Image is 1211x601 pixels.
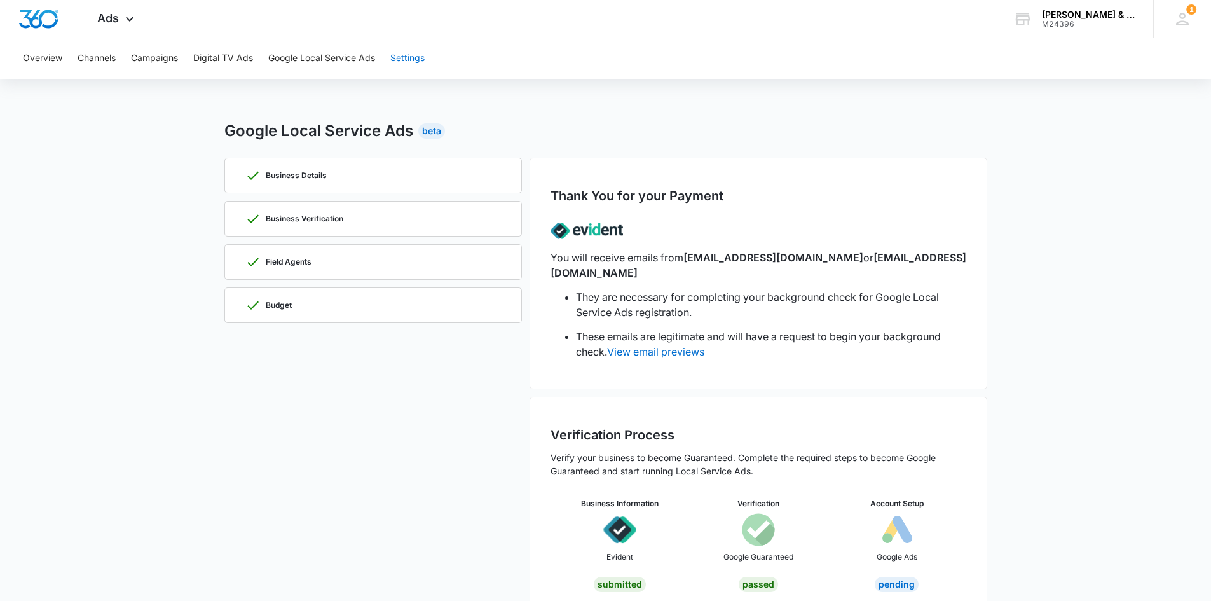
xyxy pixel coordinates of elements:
[551,186,723,205] h2: Thank You for your Payment
[78,38,116,79] button: Channels
[576,329,966,359] li: These emails are legitimate and will have a request to begin your background check.
[603,513,636,546] img: icon-evident.svg
[875,577,919,592] div: Pending
[723,551,793,563] p: Google Guaranteed
[23,38,62,79] button: Overview
[607,345,704,358] a: View email previews
[576,289,966,320] li: They are necessary for completing your background check for Google Local Service Ads registration.
[1042,20,1135,29] div: account id
[870,498,924,509] h3: Account Setup
[224,201,522,237] a: Business Verification
[551,251,966,279] span: [EMAIL_ADDRESS][DOMAIN_NAME]
[418,123,445,139] div: Beta
[266,215,343,223] p: Business Verification
[1186,4,1196,15] div: notifications count
[131,38,178,79] button: Campaigns
[551,212,623,250] img: lsa-evident
[581,498,659,509] h3: Business Information
[224,158,522,193] a: Business Details
[224,120,413,142] h2: Google Local Service Ads
[224,287,522,323] a: Budget
[742,513,775,546] img: icon-googleGuaranteed.svg
[551,425,966,445] h2: Verification Process
[97,11,119,25] span: Ads
[268,38,375,79] button: Google Local Service Ads
[551,250,966,280] p: You will receive emails from or
[737,498,779,509] h3: Verification
[1042,10,1135,20] div: account name
[266,258,311,266] p: Field Agents
[390,38,425,79] button: Settings
[606,551,633,563] p: Evident
[594,577,646,592] div: Submitted
[551,451,966,478] p: Verify your business to become Guaranteed. Complete the required steps to become Google Guarantee...
[224,244,522,280] a: Field Agents
[739,577,778,592] div: Passed
[266,172,327,179] p: Business Details
[877,551,917,563] p: Google Ads
[193,38,253,79] button: Digital TV Ads
[880,513,913,546] img: icon-googleAds-b.svg
[683,251,863,264] span: [EMAIL_ADDRESS][DOMAIN_NAME]
[1186,4,1196,15] span: 1
[266,301,292,309] p: Budget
